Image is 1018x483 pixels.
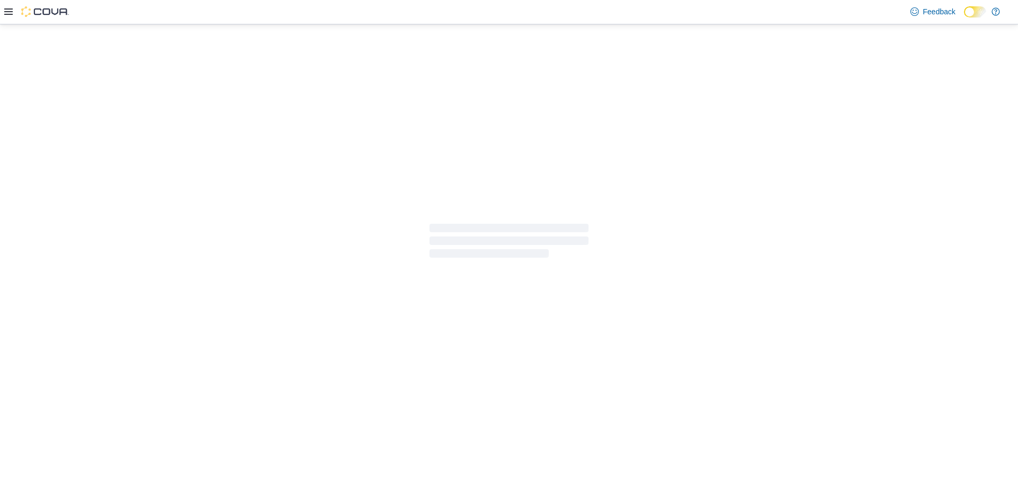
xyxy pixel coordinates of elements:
span: Loading [429,226,589,260]
a: Feedback [906,1,960,22]
img: Cova [21,6,69,17]
span: Feedback [923,6,955,17]
input: Dark Mode [964,6,986,17]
